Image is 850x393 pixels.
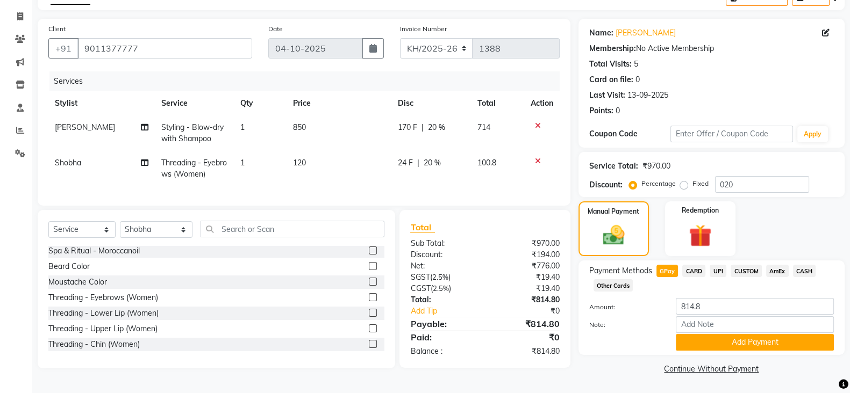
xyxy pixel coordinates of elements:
[485,260,568,272] div: ₹776.00
[641,179,676,188] label: Percentage
[428,122,445,133] span: 20 %
[417,157,419,169] span: |
[581,320,668,330] label: Note:
[485,331,568,344] div: ₹0
[55,158,81,168] span: Shobha
[48,292,158,303] div: Threading - Eyebrows (Women)
[293,122,306,132] span: 850
[48,323,158,334] div: Threading - Upper Lip (Women)
[589,43,636,54] div: Membership:
[48,308,159,319] div: Threading - Lower Lip (Women)
[589,105,613,117] div: Points:
[594,279,633,292] span: Other Cards
[48,245,140,257] div: Spa & Ritual - Moroccanoil
[682,222,718,250] img: _gift.svg
[692,179,709,188] label: Fixed
[48,91,155,115] th: Stylist
[616,105,620,117] div: 0
[424,157,441,169] span: 20 %
[402,283,485,294] div: ( )
[797,126,828,142] button: Apply
[240,158,245,168] span: 1
[402,346,485,357] div: Balance :
[402,272,485,283] div: ( )
[402,260,485,272] div: Net:
[589,90,625,101] div: Last Visit:
[524,91,560,115] th: Action
[410,272,430,282] span: SGST
[293,158,306,168] span: 120
[391,91,471,115] th: Disc
[402,294,485,305] div: Total:
[240,122,245,132] span: 1
[485,317,568,330] div: ₹814.80
[477,122,490,132] span: 714
[676,298,834,315] input: Amount
[400,24,447,34] label: Invoice Number
[793,265,816,277] span: CASH
[634,59,638,70] div: 5
[676,334,834,351] button: Add Payment
[589,179,623,191] div: Discount:
[48,276,107,288] div: Moustache Color
[268,24,283,34] label: Date
[287,91,391,115] th: Price
[48,24,66,34] label: Client
[402,331,485,344] div: Paid:
[731,265,762,277] span: CUSTOM
[432,284,448,293] span: 2.5%
[766,265,789,277] span: AmEx
[589,43,834,54] div: No Active Membership
[398,157,413,169] span: 24 F
[432,273,448,281] span: 2.5%
[670,126,793,142] input: Enter Offer / Coupon Code
[710,265,726,277] span: UPI
[410,283,430,293] span: CGST
[656,265,678,277] span: GPay
[682,265,705,277] span: CARD
[201,221,385,237] input: Search or Scan
[398,122,417,133] span: 170 F
[581,363,842,375] a: Continue Without Payment
[635,74,640,85] div: 0
[499,305,568,317] div: ₹0
[589,265,652,276] span: Payment Methods
[589,59,632,70] div: Total Visits:
[48,38,78,59] button: +91
[410,222,435,233] span: Total
[485,283,568,294] div: ₹19.40
[581,302,668,312] label: Amount:
[48,261,90,272] div: Beard Color
[627,90,668,101] div: 13-09-2025
[471,91,524,115] th: Total
[588,207,639,216] label: Manual Payment
[402,238,485,249] div: Sub Total:
[589,74,633,85] div: Card on file:
[402,249,485,260] div: Discount:
[48,339,140,350] div: Threading - Chin (Women)
[155,91,234,115] th: Service
[589,161,638,172] div: Service Total:
[589,128,671,140] div: Coupon Code
[642,161,670,172] div: ₹970.00
[596,223,631,248] img: _cash.svg
[161,158,227,179] span: Threading - Eyebrows (Women)
[477,158,496,168] span: 100.8
[682,206,719,215] label: Redemption
[485,238,568,249] div: ₹970.00
[422,122,424,133] span: |
[49,71,568,91] div: Services
[234,91,287,115] th: Qty
[485,249,568,260] div: ₹194.00
[161,122,224,143] span: Styling - Blow-dry with Shampoo
[402,305,498,317] a: Add Tip
[589,27,613,39] div: Name:
[616,27,676,39] a: [PERSON_NAME]
[485,272,568,283] div: ₹19.40
[55,122,115,132] span: [PERSON_NAME]
[77,38,252,59] input: Search by Name/Mobile/Email/Code
[402,317,485,330] div: Payable:
[676,316,834,333] input: Add Note
[485,346,568,357] div: ₹814.80
[485,294,568,305] div: ₹814.80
